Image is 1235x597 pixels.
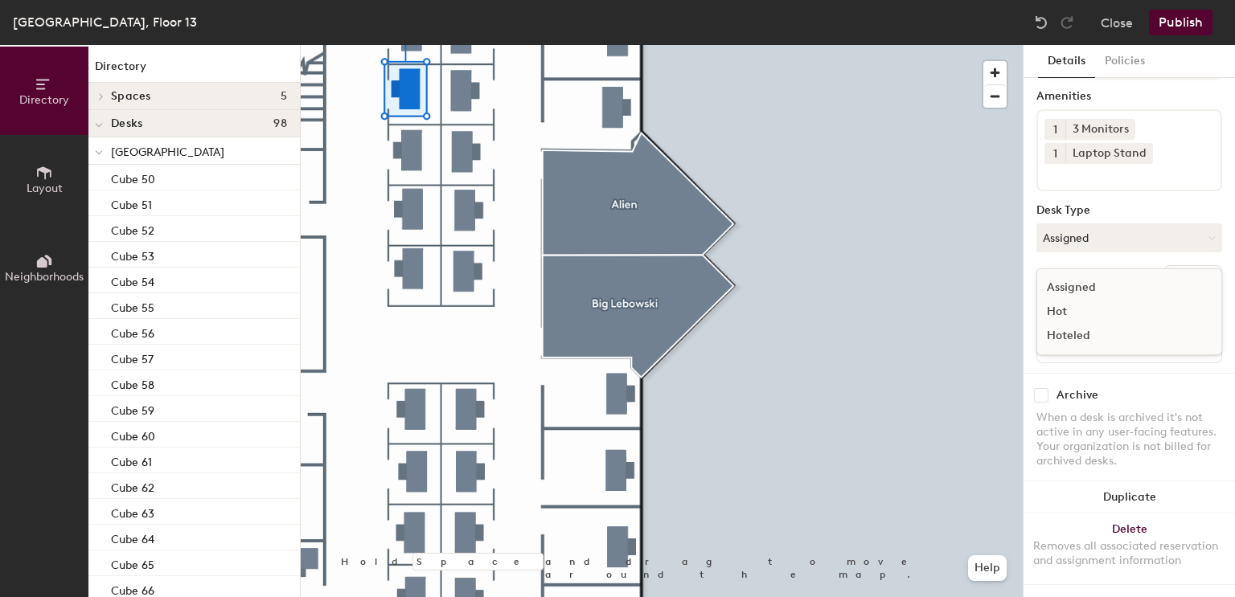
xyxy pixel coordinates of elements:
[111,374,154,392] p: Cube 58
[1024,481,1235,513] button: Duplicate
[111,476,154,495] p: Cube 62
[1044,143,1065,164] button: 1
[111,322,154,341] p: Cube 56
[88,58,300,83] h1: Directory
[13,12,197,32] div: [GEOGRAPHIC_DATA], Floor 13
[1036,90,1222,103] div: Amenities
[111,348,154,366] p: Cube 57
[1033,14,1049,31] img: Undo
[111,219,154,238] p: Cube 52
[111,168,155,186] p: Cube 50
[1037,300,1198,324] div: Hot
[1065,143,1153,164] div: Laptop Stand
[19,93,69,107] span: Directory
[111,554,154,572] p: Cube 65
[1065,119,1135,140] div: 3 Monitors
[111,399,154,418] p: Cube 59
[111,90,151,103] span: Spaces
[1038,45,1095,78] button: Details
[111,245,154,264] p: Cube 53
[111,451,152,469] p: Cube 61
[1053,145,1057,162] span: 1
[968,555,1007,581] button: Help
[111,145,224,159] span: [GEOGRAPHIC_DATA]
[111,425,155,444] p: Cube 60
[1033,539,1225,568] div: Removes all associated reservation and assignment information
[1044,119,1065,140] button: 1
[1163,265,1222,292] button: Ungroup
[1036,411,1222,468] div: When a desk is archived it's not active in any user-facing features. Your organization is not bil...
[281,90,287,103] span: 5
[27,182,63,195] span: Layout
[111,271,154,289] p: Cube 54
[111,117,142,130] span: Desks
[1037,324,1198,348] div: Hoteled
[1053,121,1057,138] span: 1
[1057,389,1098,402] div: Archive
[1036,223,1222,252] button: Assigned
[1036,204,1222,217] div: Desk Type
[273,117,287,130] span: 98
[1024,513,1235,584] button: DeleteRemoves all associated reservation and assignment information
[1059,14,1075,31] img: Redo
[1149,10,1212,35] button: Publish
[111,194,152,212] p: Cube 51
[111,528,154,546] p: Cube 64
[5,270,84,284] span: Neighborhoods
[1101,10,1133,35] button: Close
[111,502,154,521] p: Cube 63
[1095,45,1155,78] button: Policies
[1037,276,1198,300] div: Assigned
[111,296,154,315] p: Cube 55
